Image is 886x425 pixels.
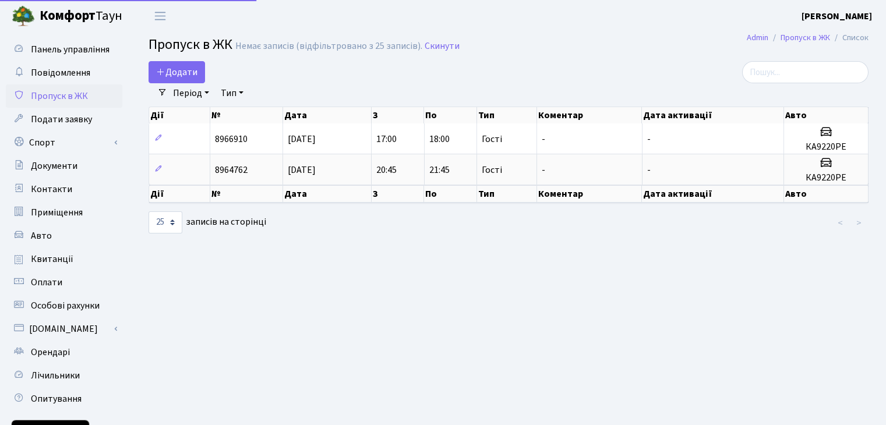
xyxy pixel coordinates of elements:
span: 18:00 [429,133,450,146]
input: Пошук... [742,61,869,83]
span: Подати заявку [31,113,92,126]
li: Список [830,31,869,44]
span: - [647,133,651,146]
th: Дії [149,185,210,203]
span: Лічильники [31,369,80,382]
a: Пропуск в ЖК [781,31,830,44]
th: По [424,107,477,123]
th: З [372,185,425,203]
span: Гості [482,134,502,144]
h5: КА9220РЕ [789,141,863,153]
h5: КА9220РЕ [789,172,863,183]
a: Панель управління [6,38,122,61]
label: записів на сторінці [149,211,266,233]
th: № [210,107,283,123]
span: Повідомлення [31,66,90,79]
a: Скинути [425,41,460,52]
th: Дата [283,107,372,123]
a: Період [168,83,214,103]
span: Оплати [31,276,62,289]
a: Пропуск в ЖК [6,84,122,108]
span: 8964762 [215,164,248,176]
span: Пропуск в ЖК [149,34,232,55]
span: Таун [40,6,122,26]
a: Спорт [6,131,122,154]
span: 20:45 [376,164,397,176]
span: - [647,164,651,176]
a: Документи [6,154,122,178]
th: Коментар [537,107,643,123]
span: 21:45 [429,164,450,176]
span: Пропуск в ЖК [31,90,88,102]
span: Панель управління [31,43,110,56]
span: Приміщення [31,206,83,219]
a: [PERSON_NAME] [802,9,872,23]
th: № [210,185,283,203]
th: Дата [283,185,372,203]
a: Контакти [6,178,122,201]
span: [DATE] [288,164,316,176]
a: Подати заявку [6,108,122,131]
a: Додати [149,61,205,83]
a: Квитанції [6,247,122,271]
span: Гості [482,165,502,175]
th: Дата активації [642,185,784,203]
b: Комфорт [40,6,96,25]
th: Тип [477,107,537,123]
select: записів на сторінці [149,211,182,233]
span: Опитування [31,392,82,405]
span: 8966910 [215,133,248,146]
span: 17:00 [376,133,397,146]
a: [DOMAIN_NAME] [6,317,122,341]
th: Коментар [537,185,643,203]
th: Дії [149,107,210,123]
span: Орендарі [31,346,70,359]
div: Немає записів (відфільтровано з 25 записів). [235,41,422,52]
a: Повідомлення [6,61,122,84]
a: Лічильники [6,364,122,387]
th: З [372,107,425,123]
a: Тип [216,83,248,103]
th: По [424,185,477,203]
a: Опитування [6,387,122,410]
a: Орендарі [6,341,122,364]
a: Оплати [6,271,122,294]
th: Дата активації [642,107,784,123]
th: Авто [784,185,869,203]
a: Приміщення [6,201,122,224]
span: [DATE] [288,133,316,146]
nav: breadcrumb [729,26,886,50]
b: [PERSON_NAME] [802,10,872,23]
img: logo.png [12,5,35,28]
span: - [542,164,545,176]
span: Документи [31,160,77,172]
th: Авто [784,107,869,123]
span: - [542,133,545,146]
th: Тип [477,185,537,203]
span: Особові рахунки [31,299,100,312]
button: Переключити навігацію [146,6,175,26]
a: Авто [6,224,122,247]
span: Авто [31,229,52,242]
a: Особові рахунки [6,294,122,317]
span: Додати [156,66,197,79]
span: Контакти [31,183,72,196]
a: Admin [747,31,768,44]
span: Квитанції [31,253,73,265]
